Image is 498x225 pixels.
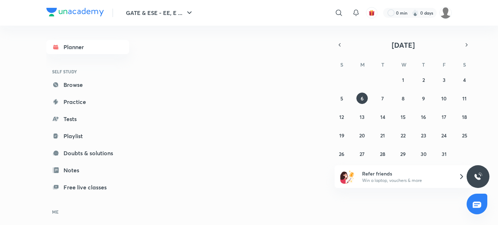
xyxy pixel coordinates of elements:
[46,180,129,194] a: Free live classes
[46,78,129,92] a: Browse
[438,111,450,122] button: October 17, 2025
[422,61,425,68] abbr: Thursday
[402,95,405,102] abbr: October 8, 2025
[339,132,344,139] abbr: October 19, 2025
[380,132,385,139] abbr: October 21, 2025
[340,95,343,102] abbr: October 5, 2025
[418,74,429,85] button: October 2, 2025
[377,111,388,122] button: October 14, 2025
[438,93,450,104] button: October 10, 2025
[443,61,446,68] abbr: Friday
[360,151,365,157] abbr: October 27, 2025
[459,130,470,141] button: October 25, 2025
[443,77,446,83] abbr: October 3, 2025
[418,148,429,159] button: October 30, 2025
[442,114,446,120] abbr: October 17, 2025
[401,114,406,120] abbr: October 15, 2025
[381,61,384,68] abbr: Tuesday
[377,148,388,159] button: October 28, 2025
[418,93,429,104] button: October 9, 2025
[401,132,406,139] abbr: October 22, 2025
[463,61,466,68] abbr: Saturday
[360,61,365,68] abbr: Monday
[122,6,198,20] button: GATE & ESE - EE, E ...
[336,93,347,104] button: October 5, 2025
[380,151,385,157] abbr: October 28, 2025
[422,77,425,83] abbr: October 2, 2025
[356,130,368,141] button: October 20, 2025
[421,132,426,139] abbr: October 23, 2025
[46,95,129,109] a: Practice
[340,169,355,184] img: referral
[46,146,129,160] a: Doubts & solutions
[462,132,467,139] abbr: October 25, 2025
[366,7,377,19] button: avatar
[442,151,447,157] abbr: October 31, 2025
[362,177,450,184] p: Win a laptop, vouchers & more
[360,114,365,120] abbr: October 13, 2025
[459,111,470,122] button: October 18, 2025
[356,93,368,104] button: October 6, 2025
[421,114,426,120] abbr: October 16, 2025
[418,130,429,141] button: October 23, 2025
[463,77,466,83] abbr: October 4, 2025
[439,7,452,19] img: Palak Tiwari
[46,206,129,218] h6: ME
[361,95,364,102] abbr: October 6, 2025
[336,130,347,141] button: October 19, 2025
[401,61,406,68] abbr: Wednesday
[340,61,343,68] abbr: Sunday
[356,111,368,122] button: October 13, 2025
[380,114,385,120] abbr: October 14, 2025
[459,74,470,85] button: October 4, 2025
[462,95,467,102] abbr: October 11, 2025
[46,163,129,177] a: Notes
[421,151,427,157] abbr: October 30, 2025
[369,10,375,16] img: avatar
[441,95,447,102] abbr: October 10, 2025
[392,40,415,50] span: [DATE]
[400,151,406,157] abbr: October 29, 2025
[397,111,409,122] button: October 15, 2025
[412,9,419,16] img: streak
[462,114,467,120] abbr: October 18, 2025
[381,95,384,102] abbr: October 7, 2025
[336,111,347,122] button: October 12, 2025
[474,172,482,181] img: ttu
[438,130,450,141] button: October 24, 2025
[46,129,129,143] a: Playlist
[362,170,450,177] h6: Refer friends
[46,8,104,18] a: Company Logo
[397,74,409,85] button: October 1, 2025
[418,111,429,122] button: October 16, 2025
[339,114,344,120] abbr: October 12, 2025
[377,130,388,141] button: October 21, 2025
[46,66,129,78] h6: SELF STUDY
[402,77,404,83] abbr: October 1, 2025
[397,93,409,104] button: October 8, 2025
[397,148,409,159] button: October 29, 2025
[339,151,344,157] abbr: October 26, 2025
[459,93,470,104] button: October 11, 2025
[46,112,129,126] a: Tests
[46,40,129,54] a: Planner
[377,93,388,104] button: October 7, 2025
[438,148,450,159] button: October 31, 2025
[441,132,447,139] abbr: October 24, 2025
[359,132,365,139] abbr: October 20, 2025
[345,40,462,50] button: [DATE]
[438,74,450,85] button: October 3, 2025
[356,148,368,159] button: October 27, 2025
[46,8,104,16] img: Company Logo
[336,148,347,159] button: October 26, 2025
[422,95,425,102] abbr: October 9, 2025
[397,130,409,141] button: October 22, 2025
